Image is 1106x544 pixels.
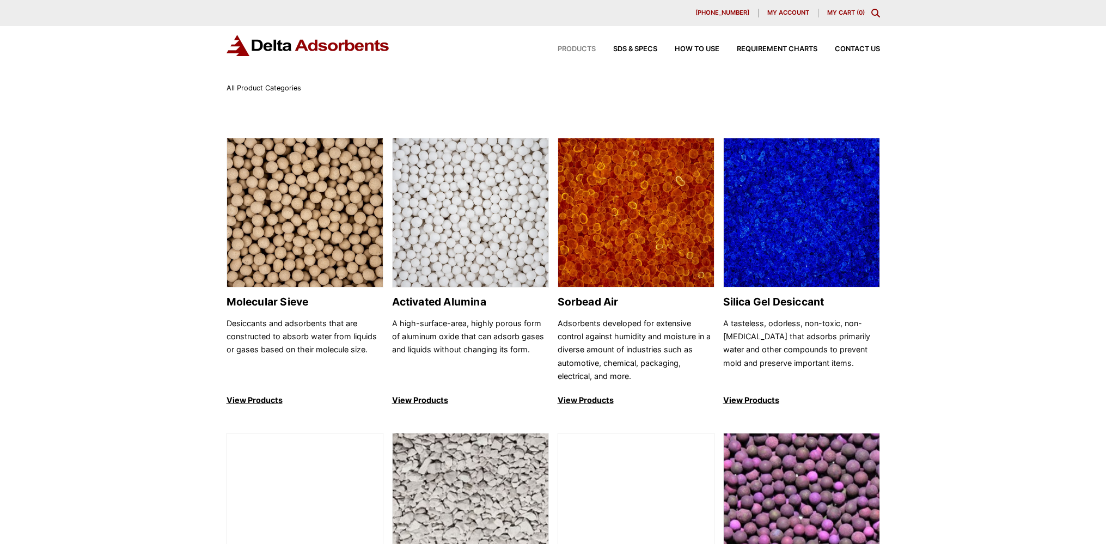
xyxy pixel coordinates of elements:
p: A tasteless, odorless, non-toxic, non-[MEDICAL_DATA] that adsorbs primarily water and other compo... [723,317,880,383]
a: How to Use [657,46,719,53]
span: 0 [859,9,863,16]
a: [PHONE_NUMBER] [687,9,759,17]
span: Contact Us [835,46,880,53]
span: All Product Categories [227,84,301,92]
span: [PHONE_NUMBER] [695,10,749,16]
span: How to Use [675,46,719,53]
a: Activated Alumina Activated Alumina A high-surface-area, highly porous form of aluminum oxide tha... [392,138,549,407]
a: My Cart (0) [827,9,865,16]
p: View Products [227,394,383,407]
p: View Products [723,394,880,407]
a: Requirement Charts [719,46,817,53]
h2: Molecular Sieve [227,296,383,308]
a: Products [540,46,596,53]
img: Sorbead Air [558,138,714,288]
p: Desiccants and adsorbents that are constructed to absorb water from liquids or gases based on the... [227,317,383,383]
a: Sorbead Air Sorbead Air Adsorbents developed for extensive control against humidity and moisture ... [558,138,714,407]
span: Products [558,46,596,53]
div: Toggle Modal Content [871,9,880,17]
img: Delta Adsorbents [227,35,390,56]
img: Molecular Sieve [227,138,383,288]
img: Activated Alumina [393,138,548,288]
p: Adsorbents developed for extensive control against humidity and moisture in a diverse amount of i... [558,317,714,383]
h2: Activated Alumina [392,296,549,308]
a: Molecular Sieve Molecular Sieve Desiccants and adsorbents that are constructed to absorb water fr... [227,138,383,407]
a: SDS & SPECS [596,46,657,53]
a: My account [759,9,818,17]
img: Silica Gel Desiccant [724,138,879,288]
a: Silica Gel Desiccant Silica Gel Desiccant A tasteless, odorless, non-toxic, non-[MEDICAL_DATA] th... [723,138,880,407]
a: Contact Us [817,46,880,53]
p: View Products [558,394,714,407]
h2: Silica Gel Desiccant [723,296,880,308]
span: SDS & SPECS [613,46,657,53]
p: A high-surface-area, highly porous form of aluminum oxide that can adsorb gases and liquids witho... [392,317,549,383]
p: View Products [392,394,549,407]
h2: Sorbead Air [558,296,714,308]
span: Requirement Charts [737,46,817,53]
span: My account [767,10,809,16]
